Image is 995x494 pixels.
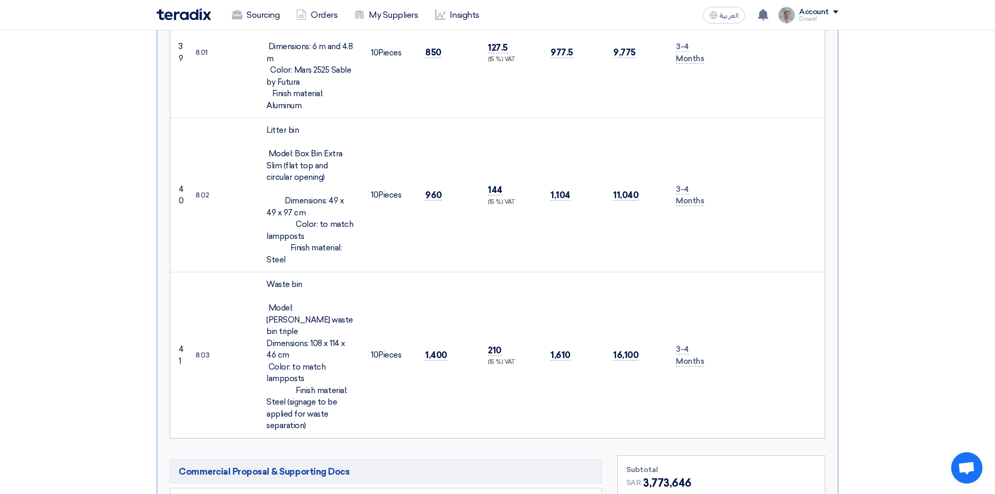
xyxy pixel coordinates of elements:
a: Orders [288,4,346,27]
div: (15 %) VAT [488,55,534,64]
td: 41 [170,272,187,438]
td: 40 [170,118,187,272]
span: SAR [626,477,641,488]
span: 210 [488,345,501,356]
span: 10 [371,190,378,200]
span: 1,400 [425,350,447,361]
img: Teradix logo [157,8,211,20]
span: 144 [488,185,502,196]
td: 802 [187,118,258,272]
span: 977.5 [551,47,573,58]
a: Open chat [951,452,982,484]
div: Dowel [799,16,838,22]
div: (15 %) VAT [488,358,534,367]
span: 16,100 [613,350,638,361]
button: العربية [703,7,745,24]
img: IMG_1753965247717.jpg [778,7,795,24]
span: 11,040 [613,190,638,201]
span: 10 [371,350,378,360]
span: Commercial Proposal & Supporting Docs [179,465,349,478]
span: 10 [371,48,378,58]
a: Sourcing [224,4,288,27]
div: Subtotal [626,464,816,475]
span: 3-4 Months [676,185,704,206]
span: 127.5 [488,42,508,53]
span: 850 [425,47,441,58]
div: Account [799,8,829,17]
td: 803 [187,272,258,438]
div: Litter bin Model: Box Bin Extra Slim (flat top and circular opening) Dimensions: 49 x 49 x 97 cm ... [266,124,354,266]
span: 1,610 [551,350,570,361]
span: 3-4 Months [676,344,704,366]
div: Waste bin Model: [PERSON_NAME] waste bin triple Dimensions: 108 x 114 x 46 cm Color: to match lam... [266,279,354,432]
div: (15 %) VAT [488,198,534,207]
a: My Suppliers [346,4,426,27]
span: 3-4 Months [676,42,704,64]
a: Insights [427,4,488,27]
td: Pieces [362,118,417,272]
span: 9,775 [613,47,636,58]
span: العربية [720,12,739,19]
span: 1,104 [551,190,570,201]
span: 960 [425,190,442,201]
td: Pieces [362,272,417,438]
span: 3,773,646 [643,475,692,491]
